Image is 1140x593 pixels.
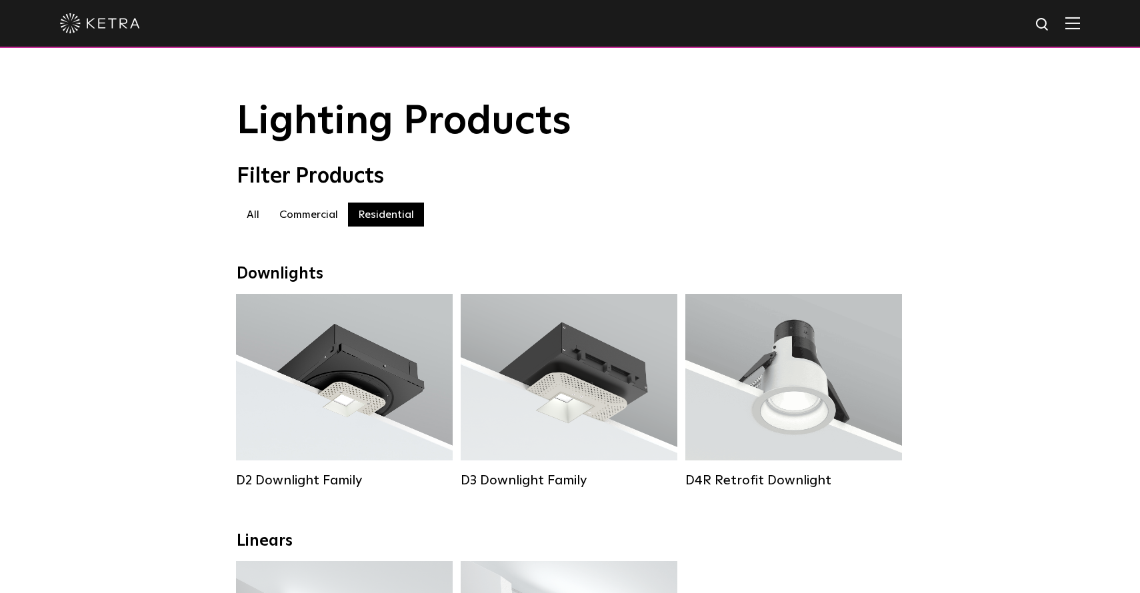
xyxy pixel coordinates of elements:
[236,294,453,487] a: D2 Downlight Family Lumen Output:1200Colors:White / Black / Gloss Black / Silver / Bronze / Silve...
[236,472,453,488] div: D2 Downlight Family
[237,102,571,142] span: Lighting Products
[237,203,269,227] label: All
[237,532,903,551] div: Linears
[237,265,903,284] div: Downlights
[685,294,902,487] a: D4R Retrofit Downlight Lumen Output:800Colors:White / BlackBeam Angles:15° / 25° / 40° / 60°Watta...
[685,472,902,488] div: D4R Retrofit Downlight
[1035,17,1051,33] img: search icon
[60,13,140,33] img: ketra-logo-2019-white
[1065,17,1080,29] img: Hamburger%20Nav.svg
[269,203,348,227] label: Commercial
[461,472,677,488] div: D3 Downlight Family
[461,294,677,487] a: D3 Downlight Family Lumen Output:700 / 900 / 1100Colors:White / Black / Silver / Bronze / Paintab...
[237,164,903,189] div: Filter Products
[348,203,424,227] label: Residential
